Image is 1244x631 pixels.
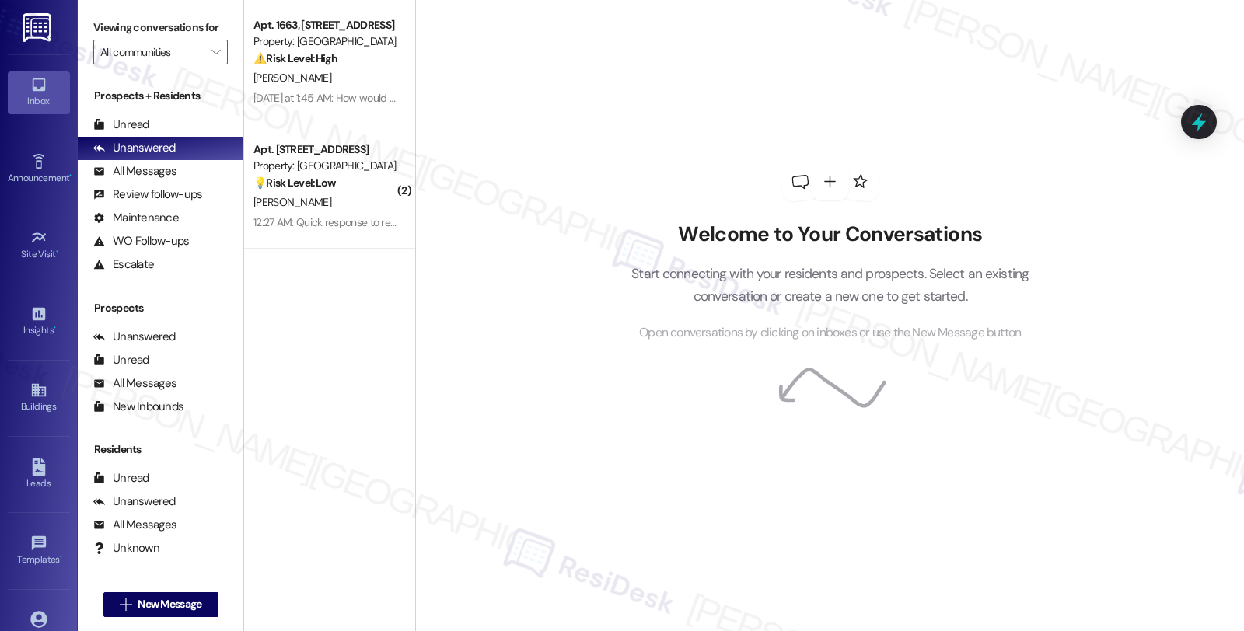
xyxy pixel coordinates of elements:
[93,210,179,226] div: Maintenance
[8,377,70,419] a: Buildings
[23,13,54,42] img: ResiDesk Logo
[253,91,541,105] div: [DATE] at 1:45 AM: How would I know. It's somewhere in the attic.
[93,233,189,249] div: WO Follow-ups
[253,51,337,65] strong: ⚠️ Risk Level: High
[93,187,202,203] div: Review follow-ups
[60,552,62,563] span: •
[253,17,397,33] div: Apt. 1663, [STREET_ADDRESS]
[93,329,176,345] div: Unanswered
[93,517,176,533] div: All Messages
[253,215,417,229] div: 12:27 AM: Quick response to request
[253,176,336,190] strong: 💡 Risk Level: Low
[138,596,201,612] span: New Message
[93,352,149,368] div: Unread
[211,46,220,58] i: 
[100,40,203,64] input: All communities
[54,322,56,333] span: •
[93,16,228,40] label: Viewing conversations for
[639,323,1021,343] span: Open conversations by clicking on inboxes or use the New Message button
[253,71,331,85] span: [PERSON_NAME]
[8,71,70,113] a: Inbox
[253,158,397,174] div: Property: [GEOGRAPHIC_DATA]
[93,399,183,415] div: New Inbounds
[253,141,397,158] div: Apt. [STREET_ADDRESS]
[8,225,70,267] a: Site Visit •
[8,530,70,572] a: Templates •
[93,117,149,133] div: Unread
[8,454,70,496] a: Leads
[253,195,331,209] span: [PERSON_NAME]
[93,470,149,486] div: Unread
[8,301,70,343] a: Insights •
[93,540,159,556] div: Unknown
[56,246,58,257] span: •
[78,300,243,316] div: Prospects
[608,263,1053,307] p: Start connecting with your residents and prospects. Select an existing conversation or create a n...
[253,33,397,50] div: Property: [GEOGRAPHIC_DATA]
[608,222,1053,247] h2: Welcome to Your Conversations
[69,170,72,181] span: •
[93,163,176,180] div: All Messages
[93,140,176,156] div: Unanswered
[103,592,218,617] button: New Message
[78,88,243,104] div: Prospects + Residents
[93,256,154,273] div: Escalate
[120,598,131,611] i: 
[78,441,243,458] div: Residents
[93,493,176,510] div: Unanswered
[93,375,176,392] div: All Messages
